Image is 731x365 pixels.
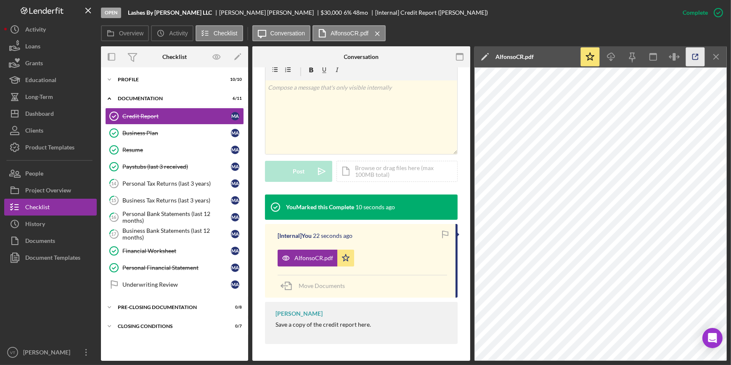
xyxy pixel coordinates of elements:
div: People [25,165,43,184]
div: Conversation [344,53,379,60]
div: Documentation [118,96,221,101]
button: Conversation [252,25,311,41]
div: Pre-Closing Documentation [118,305,221,310]
a: 15Business Tax Returns (last 3 years)MA [105,192,244,209]
div: M A [231,146,239,154]
div: Resume [122,147,231,153]
button: Documents [4,232,97,249]
div: Documents [25,232,55,251]
time: 2025-10-09 16:14 [355,204,395,210]
div: You Marked this Complete [286,204,354,210]
div: M A [231,179,239,188]
span: Move Documents [299,282,345,289]
div: Open [101,8,121,18]
div: Checklist [25,199,50,218]
div: Product Templates [25,139,74,158]
div: AlfonsoCR.pdf [294,255,333,261]
button: Grants [4,55,97,72]
div: M A [231,196,239,205]
a: 14Personal Tax Returns (last 3 years)MA [105,175,244,192]
div: 10 / 10 [227,77,242,82]
button: AlfonsoCR.pdf [313,25,386,41]
div: Grants [25,55,43,74]
div: Educational [25,72,56,91]
div: Business Tax Returns (last 3 years) [122,197,231,204]
div: M A [231,213,239,221]
div: 6 % [344,9,352,16]
a: Underwriting ReviewMA [105,276,244,293]
div: Activity [25,21,46,40]
a: Long-Term [4,88,97,105]
button: Checklist [4,199,97,216]
div: Open Intercom Messenger [702,328,723,348]
div: 0 / 8 [227,305,242,310]
label: Checklist [214,30,238,37]
div: M A [231,112,239,120]
div: Complete [683,4,708,21]
button: VT[PERSON_NAME] [4,344,97,361]
tspan: 14 [111,181,117,186]
button: Educational [4,72,97,88]
div: M A [231,264,239,272]
b: Lashes By [PERSON_NAME] LLC [128,9,212,16]
div: Dashboard [25,105,54,124]
div: [PERSON_NAME] [21,344,76,363]
button: Activity [151,25,193,41]
div: 48 mo [353,9,368,16]
span: $30,000 [321,9,342,16]
a: Clients [4,122,97,139]
button: History [4,216,97,232]
div: [Internal] You [278,232,312,239]
button: Project Overview [4,182,97,199]
label: AlfonsoCR.pdf [331,30,368,37]
button: People [4,165,97,182]
button: Move Documents [278,275,353,296]
div: M A [231,163,239,171]
div: [PERSON_NAME] [275,310,323,317]
div: Financial Worksheet [122,248,231,254]
div: Personal Financial Statement [122,264,231,271]
a: 16Personal Bank Statements (last 12 months)MA [105,209,244,226]
button: AlfonsoCR.pdf [278,250,354,266]
div: M A [231,247,239,255]
div: Project Overview [25,182,71,201]
button: Product Templates [4,139,97,156]
div: M A [231,230,239,238]
text: VT [10,350,15,355]
div: Profile [118,77,221,82]
tspan: 15 [111,197,117,203]
time: 2025-10-09 16:14 [313,232,352,239]
div: [Internal] Credit Report ([PERSON_NAME]) [375,9,488,16]
div: Checklist [162,53,187,60]
div: M A [231,129,239,137]
a: Personal Financial StatementMA [105,259,244,276]
div: 6 / 11 [227,96,242,101]
div: Business Plan [122,130,231,136]
div: Personal Tax Returns (last 3 years) [122,180,231,187]
tspan: 17 [111,231,117,237]
div: 0 / 7 [227,324,242,329]
button: Post [265,161,332,182]
a: Activity [4,21,97,38]
button: Loans [4,38,97,55]
div: Credit Report [122,113,231,120]
div: Paystubs (last 3 received) [122,163,231,170]
tspan: 16 [111,214,117,220]
div: Loans [25,38,40,57]
label: Overview [119,30,143,37]
button: Dashboard [4,105,97,122]
a: Document Templates [4,249,97,266]
div: Personal Bank Statements (last 12 months) [122,210,231,224]
div: Business Bank Statements (last 12 months) [122,227,231,241]
div: Post [293,161,305,182]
